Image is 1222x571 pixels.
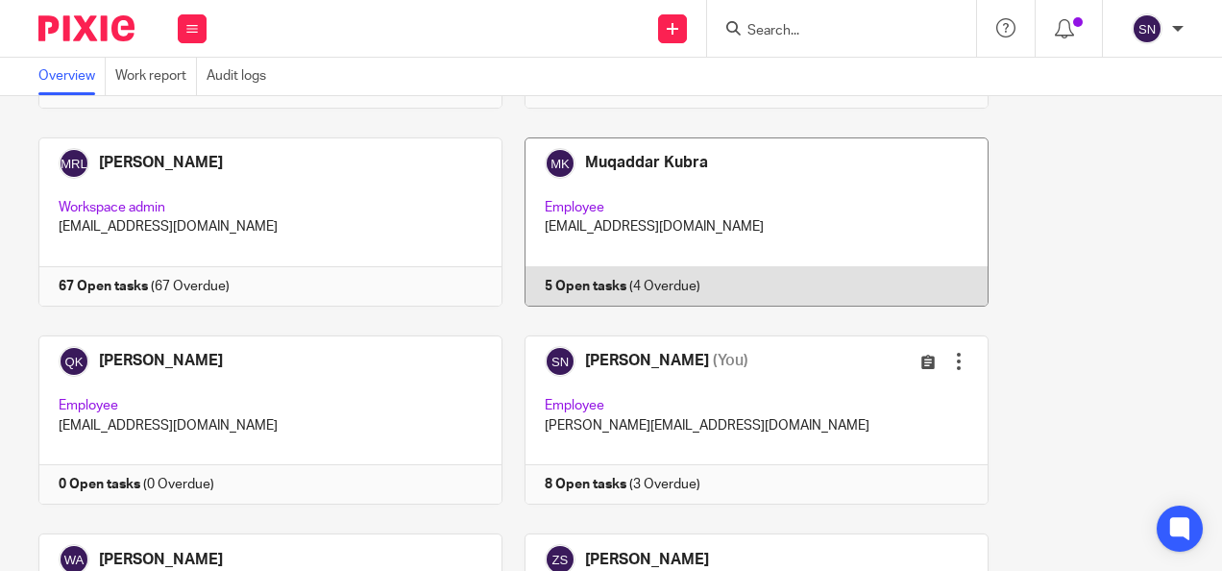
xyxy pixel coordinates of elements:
img: Pixie [38,15,134,41]
a: Overview [38,58,106,95]
a: Work report [115,58,197,95]
input: Search [745,23,918,40]
a: Audit logs [207,58,276,95]
img: svg%3E [1132,13,1162,44]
